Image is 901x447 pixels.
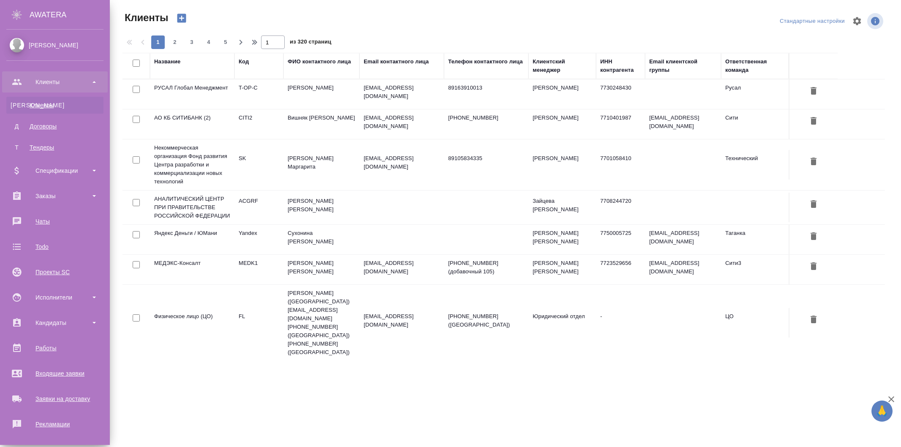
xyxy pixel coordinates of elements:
[2,363,108,384] a: Входящие заявки
[596,150,645,180] td: 7701058410
[6,41,103,50] div: [PERSON_NAME]
[2,338,108,359] a: Работы
[806,229,821,245] button: Удалить
[202,35,215,49] button: 4
[806,154,821,170] button: Удалить
[283,193,359,222] td: [PERSON_NAME] [PERSON_NAME]
[806,259,821,275] button: Удалить
[596,109,645,139] td: 7710401987
[448,114,524,122] p: [PHONE_NUMBER]
[150,139,234,190] td: Некоммерческая организация Фонд развития Центра разработки и коммерциализации новых технологий
[11,122,99,131] div: Договоры
[30,6,110,23] div: AWATERA
[283,79,359,109] td: [PERSON_NAME]
[533,57,592,74] div: Клиентский менеджер
[6,139,103,156] a: ТТендеры
[806,114,821,129] button: Удалить
[448,312,524,329] p: [PHONE_NUMBER] ([GEOGRAPHIC_DATA])
[847,11,867,31] span: Настроить таблицу
[875,402,889,420] span: 🙏
[202,38,215,46] span: 4
[721,150,789,180] td: Технический
[290,37,331,49] span: из 320 страниц
[364,259,440,276] p: [EMAIL_ADDRESS][DOMAIN_NAME]
[283,285,359,361] td: [PERSON_NAME] ([GEOGRAPHIC_DATA]) [EMAIL_ADDRESS][DOMAIN_NAME] [PHONE_NUMBER] ([GEOGRAPHIC_DATA])...
[6,316,103,329] div: Кандидаты
[185,38,199,46] span: 3
[806,312,821,328] button: Удалить
[122,11,168,25] span: Клиенты
[596,308,645,338] td: -
[171,11,192,25] button: Создать
[6,164,103,177] div: Спецификации
[219,35,232,49] button: 5
[596,79,645,109] td: 7730248430
[239,57,249,66] div: Код
[234,109,283,139] td: CITI2
[721,225,789,254] td: Таганка
[283,225,359,254] td: Сухонина [PERSON_NAME]
[596,193,645,222] td: 7708244720
[234,255,283,284] td: MEDK1
[867,13,885,29] span: Посмотреть информацию
[645,109,721,139] td: [EMAIL_ADDRESS][DOMAIN_NAME]
[234,79,283,109] td: T-OP-C
[150,79,234,109] td: РУСАЛ Глобал Менеджмент
[645,255,721,284] td: [EMAIL_ADDRESS][DOMAIN_NAME]
[150,308,234,338] td: Физическое лицо (ЦО)
[2,211,108,232] a: Чаты
[6,215,103,228] div: Чаты
[283,109,359,139] td: Вишняк [PERSON_NAME]
[11,101,99,109] div: Клиенты
[778,15,847,28] div: split button
[721,255,789,284] td: Сити3
[150,225,234,254] td: Яндекс Деньги / ЮМани
[806,197,821,213] button: Удалить
[725,57,784,74] div: Ответственная команда
[528,255,596,284] td: [PERSON_NAME] [PERSON_NAME]
[528,225,596,254] td: [PERSON_NAME] [PERSON_NAME]
[528,150,596,180] td: [PERSON_NAME]
[721,79,789,109] td: Русал
[871,401,893,422] button: 🙏
[2,388,108,409] a: Заявки на доставку
[649,57,717,74] div: Email клиентской группы
[364,84,440,101] p: [EMAIL_ADDRESS][DOMAIN_NAME]
[2,236,108,257] a: Todo
[721,308,789,338] td: ЦО
[528,109,596,139] td: [PERSON_NAME]
[283,255,359,284] td: [PERSON_NAME] [PERSON_NAME]
[364,57,429,66] div: Email контактного лица
[288,57,351,66] div: ФИО контактного лица
[234,308,283,338] td: FL
[364,154,440,171] p: [EMAIL_ADDRESS][DOMAIN_NAME]
[6,266,103,278] div: Проекты SC
[6,367,103,380] div: Входящие заявки
[283,150,359,180] td: [PERSON_NAME] Маргарита
[806,84,821,99] button: Удалить
[11,143,99,152] div: Тендеры
[6,418,103,431] div: Рекламации
[150,255,234,284] td: МЕДЭКС-Консалт
[645,225,721,254] td: [EMAIL_ADDRESS][DOMAIN_NAME]
[6,76,103,88] div: Клиенты
[448,154,524,163] p: 89105834335
[528,79,596,109] td: [PERSON_NAME]
[150,109,234,139] td: АО КБ СИТИБАНК (2)
[185,35,199,49] button: 3
[596,255,645,284] td: 7723529656
[6,342,103,354] div: Работы
[2,414,108,435] a: Рекламации
[234,225,283,254] td: Yandex
[150,191,234,224] td: АНАЛИТИЧЕСКИЙ ЦЕНТР ПРИ ПРАВИТЕЛЬСТВЕ РОССИЙСКОЙ ФЕДЕРАЦИИ
[168,35,182,49] button: 2
[528,193,596,222] td: Зайцева [PERSON_NAME]
[219,38,232,46] span: 5
[448,84,524,92] p: 89163910013
[6,97,103,114] a: [PERSON_NAME]Клиенты
[364,312,440,329] p: [EMAIL_ADDRESS][DOMAIN_NAME]
[364,114,440,131] p: [EMAIL_ADDRESS][DOMAIN_NAME]
[6,291,103,304] div: Исполнители
[6,190,103,202] div: Заказы
[234,193,283,222] td: ACGRF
